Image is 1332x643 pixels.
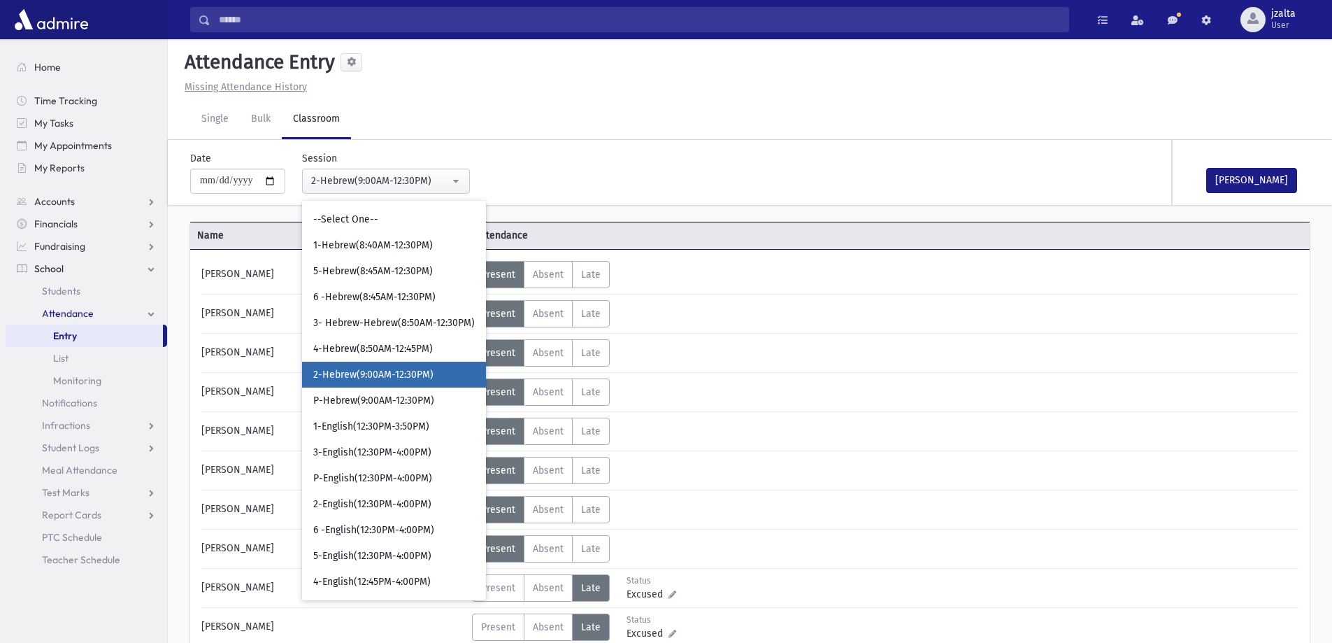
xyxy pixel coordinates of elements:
span: Present [481,621,515,633]
span: Student Logs [42,441,99,454]
span: User [1271,20,1296,31]
span: Present [481,465,515,476]
a: Student Logs [6,437,167,459]
div: AttTypes [472,300,610,327]
span: Absent [533,386,564,398]
a: Financials [6,213,167,235]
span: Late [581,582,601,594]
span: Absent [533,582,564,594]
div: AttTypes [472,496,610,523]
label: Date [190,151,211,166]
span: Late [581,269,601,281]
div: AttTypes [472,574,610,602]
span: Late [581,308,601,320]
div: Status [626,614,689,626]
span: School [34,262,64,275]
span: jzalta [1271,8,1296,20]
span: P-English(12:30PM-4:00PM) [313,472,432,486]
div: [PERSON_NAME] [194,339,472,367]
input: Search [210,7,1068,32]
u: Missing Attendance History [185,81,307,93]
span: 4-English(12:45PM-4:00PM) [313,575,431,589]
div: [PERSON_NAME] [194,261,472,288]
span: Monitoring [53,374,101,387]
button: [PERSON_NAME] [1206,168,1297,193]
span: 3- Hebrew-Hebrew(8:50AM-12:30PM) [313,316,475,330]
span: Present [481,504,515,516]
span: Notifications [42,397,97,409]
div: AttTypes [472,379,610,406]
span: 6 -English(12:30PM-4:00PM) [313,523,434,537]
a: Missing Attendance History [179,81,307,93]
span: 2-English(12:30PM-4:00PM) [313,497,431,511]
span: Late [581,621,601,633]
a: Attendance [6,302,167,325]
div: [PERSON_NAME] [194,496,472,523]
span: Absent [533,543,564,555]
span: Late [581,425,601,437]
span: 5-English(12:30PM-4:00PM) [313,549,431,563]
span: My Tasks [34,117,73,129]
div: [PERSON_NAME] [194,574,472,602]
a: School [6,257,167,280]
span: Meal Attendance [42,464,117,476]
div: [PERSON_NAME] [194,418,472,445]
a: My Appointments [6,134,167,157]
img: AdmirePro [11,6,92,34]
span: Excused [626,626,668,641]
span: Absent [533,621,564,633]
span: 1-Hebrew(8:40AM-12:30PM) [313,239,433,253]
span: Present [481,269,515,281]
span: Late [581,504,601,516]
span: 3-English(12:30PM-4:00PM) [313,446,431,460]
div: AttTypes [472,535,610,563]
div: [PERSON_NAME] [194,457,472,484]
a: Students [6,280,167,302]
a: PTC Schedule [6,526,167,549]
div: AttTypes [472,457,610,484]
span: Fundraising [34,240,85,253]
span: Test Marks [42,486,89,499]
span: Financials [34,218,78,230]
span: 1-English(12:30PM-3:50PM) [313,420,429,434]
span: Students [42,285,80,297]
a: My Reports [6,157,167,179]
div: AttTypes [472,418,610,445]
div: [PERSON_NAME] [194,535,472,563]
span: Late [581,347,601,359]
span: List [53,352,69,365]
a: Home [6,56,167,78]
span: Entry [53,330,77,342]
a: Entry [6,325,163,347]
span: Absent [533,504,564,516]
a: Report Cards [6,504,167,526]
a: Infractions [6,414,167,437]
span: Present [481,308,515,320]
span: Present [481,386,515,398]
div: [PERSON_NAME] [194,300,472,327]
span: Present [481,582,515,594]
a: Classroom [282,100,351,139]
span: Absent [533,425,564,437]
span: 4-Hebrew(8:50AM-12:45PM) [313,342,433,356]
span: Name [190,228,470,243]
a: Time Tracking [6,90,167,112]
span: Accounts [34,195,75,208]
div: AttTypes [472,261,610,288]
span: My Appointments [34,139,112,152]
span: Infractions [42,419,90,432]
span: --Select One-- [313,213,378,227]
span: Late [581,386,601,398]
span: Late [581,543,601,555]
div: [PERSON_NAME] [194,614,472,641]
span: Attendance [470,228,750,243]
a: Teacher Schedule [6,549,167,571]
span: Absent [533,269,564,281]
a: List [6,347,167,369]
div: 2-Hebrew(9:00AM-12:30PM) [311,174,450,188]
span: Present [481,425,515,437]
span: Time Tracking [34,94,97,107]
div: [PERSON_NAME] [194,379,472,406]
span: 6 -Hebrew(8:45AM-12:30PM) [313,290,436,304]
div: AttTypes [472,339,610,367]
